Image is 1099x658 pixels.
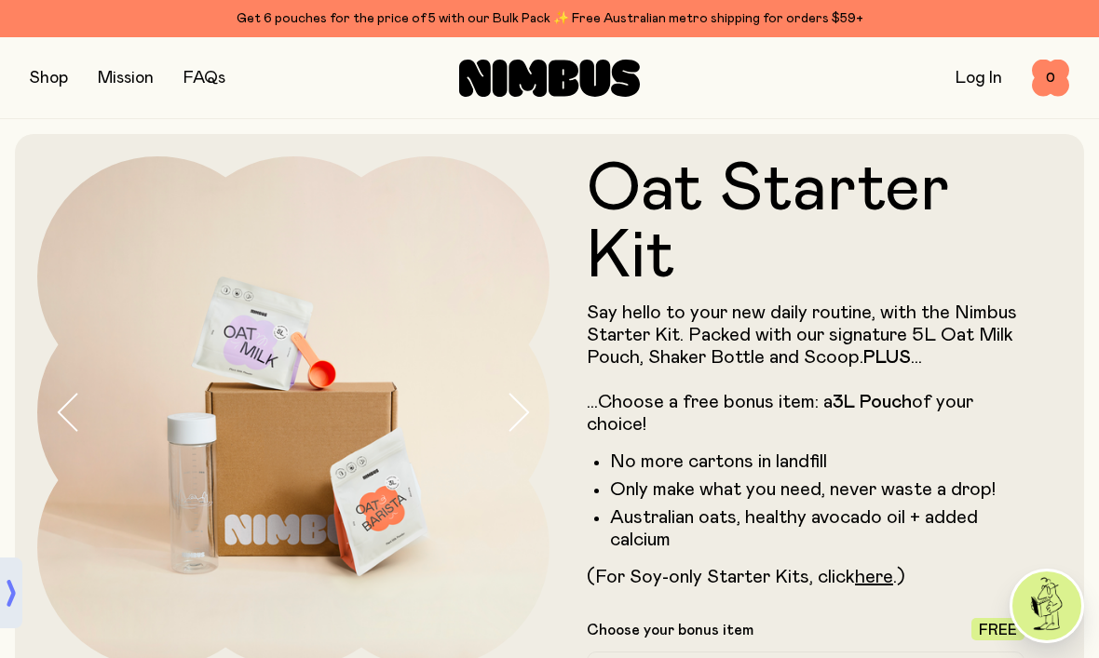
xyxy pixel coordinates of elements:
strong: Pouch [860,393,912,411]
a: FAQs [183,70,225,87]
p: (For Soy-only Starter Kits, click .) [587,566,1024,588]
a: Mission [98,70,154,87]
a: here [855,568,893,586]
span: Free [979,623,1017,638]
div: Get 6 pouches for the price of 5 with our Bulk Pack ✨ Free Australian metro shipping for orders $59+ [30,7,1069,30]
li: Only make what you need, never waste a drop! [610,478,1024,501]
h1: Oat Starter Kit [587,156,1024,290]
p: Choose your bonus item [587,621,753,639]
img: agent [1012,571,1081,640]
p: Say hello to your new daily routine, with the Nimbus Starter Kit. Packed with our signature 5L Oa... [587,302,1024,436]
strong: PLUS [863,348,911,367]
li: Australian oats, healthy avocado oil + added calcium [610,506,1024,551]
button: 0 [1032,60,1069,97]
a: Log In [956,70,1002,87]
li: No more cartons in landfill [610,450,1024,473]
strong: 3L [833,393,855,411]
